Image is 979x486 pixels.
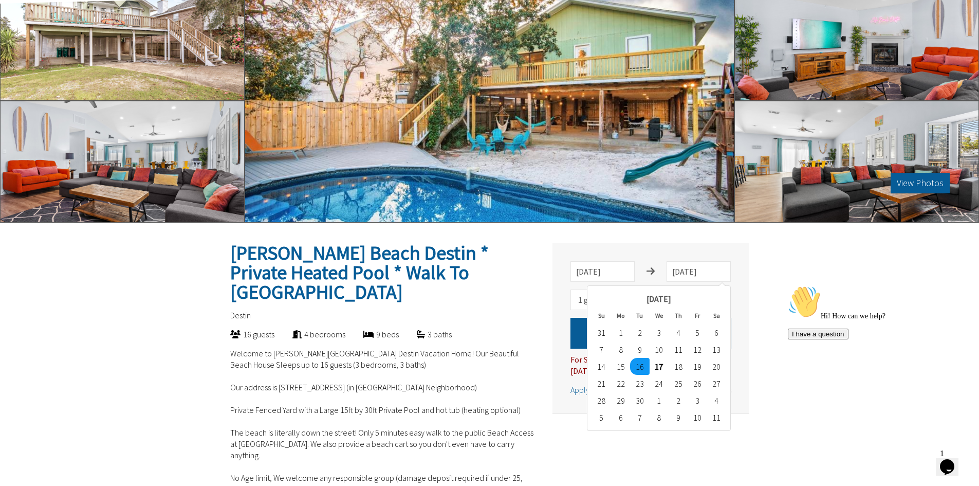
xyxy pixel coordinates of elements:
th: [DATE] [611,290,707,307]
td: 24 [650,375,669,392]
th: Sa [707,307,726,324]
td: 3 [650,324,669,341]
td: 29 [611,392,630,409]
td: 9 [669,409,688,426]
td: 27 [707,375,726,392]
td: 5 [592,409,611,426]
button: Check Prices [570,318,731,349]
span: Destin [230,310,251,320]
td: 26 [688,375,707,392]
span: Clear dates [693,385,731,395]
div: 3 baths [399,329,452,340]
td: 6 [611,409,630,426]
td: 11 [707,409,726,426]
iframe: chat widget [936,445,969,476]
th: Fr [688,307,707,324]
h2: [PERSON_NAME] Beach Destin * Private Heated Pool * Walk To [GEOGRAPHIC_DATA] [230,243,534,302]
iframe: chat widget [784,281,969,440]
td: 1 [650,392,669,409]
td: 11 [669,341,688,358]
td: 7 [592,341,611,358]
button: I have a question [4,47,65,58]
td: 5 [688,324,707,341]
button: View Photos [891,173,950,193]
td: 4 [669,324,688,341]
td: 30 [630,392,649,409]
td: 23 [630,375,649,392]
td: 15 [611,358,630,375]
td: 7 [630,409,649,426]
input: Check-in [570,261,635,282]
div: 9 beds [345,329,399,340]
img: :wave: [4,4,37,37]
td: 6 [707,324,726,341]
td: 28 [592,392,611,409]
th: Th [669,307,688,324]
td: 21 [592,375,611,392]
td: 1 [611,324,630,341]
td: 19 [688,358,707,375]
td: 22 [611,375,630,392]
input: Check-out [667,261,731,282]
td: 20 [707,358,726,375]
th: Mo [611,307,630,324]
td: 8 [611,341,630,358]
div: 16 guests [212,329,274,340]
td: 9 [630,341,649,358]
td: 25 [669,375,688,392]
td: 17 [650,358,669,375]
td: 16 [630,358,649,375]
span: Hi! How can we help? [4,31,102,39]
div: 👋Hi! How can we help?I have a question [4,4,189,58]
td: 8 [650,409,669,426]
td: 10 [650,341,669,358]
th: Su [592,307,611,324]
td: 2 [669,392,688,409]
div: 4 bedrooms [274,329,345,340]
td: 2 [630,324,649,341]
td: 4 [707,392,726,409]
span: Apply Promo Code [570,385,634,395]
th: We [650,307,669,324]
td: 10 [688,409,707,426]
div: For Spring Break & Summer 2025 Choose [DATE] to [DATE] to see pricing [570,349,731,376]
td: 14 [592,358,611,375]
td: 12 [688,341,707,358]
th: Tu [630,307,649,324]
td: 13 [707,341,726,358]
td: 18 [669,358,688,375]
td: 31 [592,324,611,341]
td: 3 [688,392,707,409]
